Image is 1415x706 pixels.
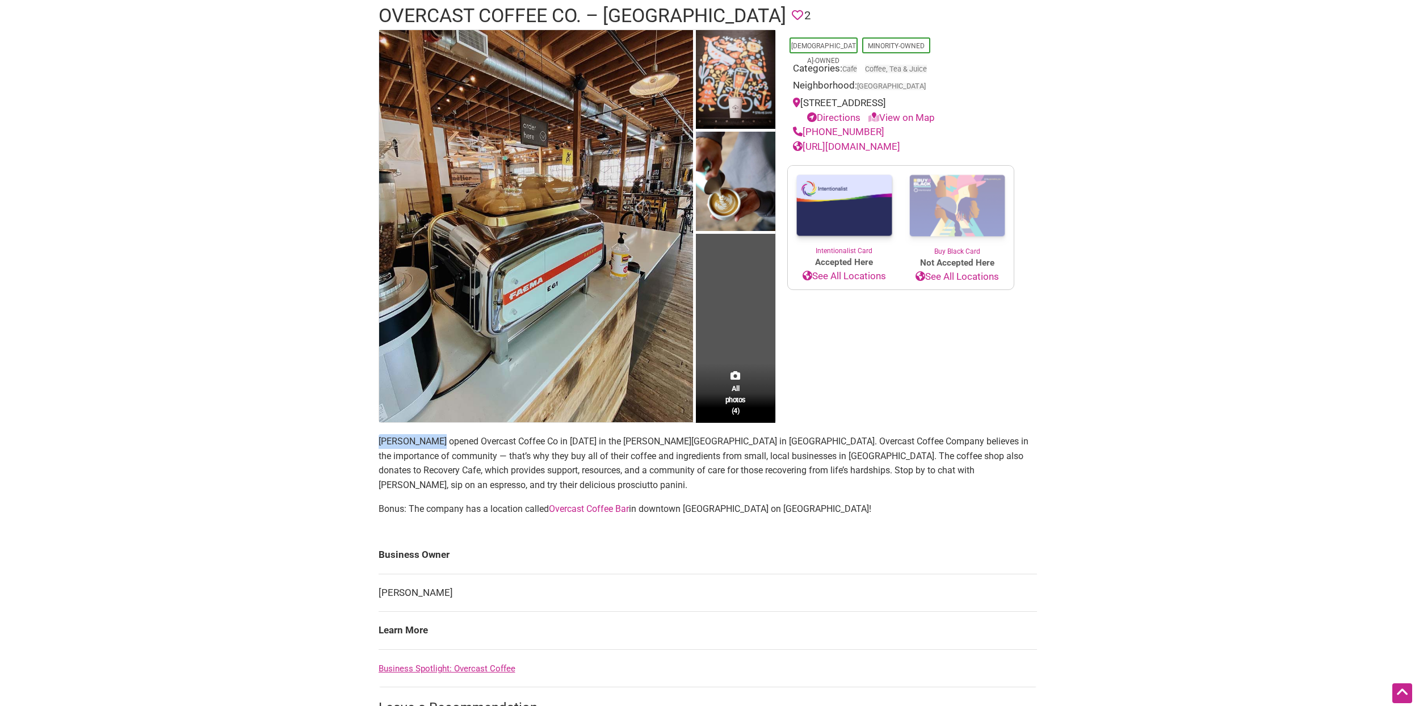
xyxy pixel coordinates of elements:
a: Cafe [842,65,857,73]
a: Intentionalist Card [788,166,901,256]
a: Buy Black Card [901,166,1014,257]
a: Directions [807,112,860,123]
a: See All Locations [901,270,1014,284]
a: [URL][DOMAIN_NAME] [793,141,900,152]
a: Business Spotlight: Overcast Coffee [379,663,515,674]
a: Overcast Coffee Bar [549,503,629,514]
div: Neighborhood: [793,78,1009,96]
p: Bonus: The company has a location called in downtown [GEOGRAPHIC_DATA] on [GEOGRAPHIC_DATA]! [379,502,1037,516]
a: See All Locations [788,269,901,284]
div: Categories: [793,61,1009,79]
td: Business Owner [379,536,1037,574]
a: View on Map [868,112,935,123]
a: [DEMOGRAPHIC_DATA]-Owned [791,42,856,65]
div: Scroll Back to Top [1392,683,1412,703]
a: [PHONE_NUMBER] [793,126,884,137]
td: [PERSON_NAME] [379,574,1037,612]
span: Not Accepted Here [901,257,1014,270]
span: [GEOGRAPHIC_DATA] [857,83,926,90]
div: [STREET_ADDRESS] [793,96,1009,125]
h1: Overcast Coffee Co. – [GEOGRAPHIC_DATA] [379,2,786,30]
img: Intentionalist Card [788,166,901,246]
img: Buy Black Card [901,166,1014,246]
p: [PERSON_NAME] opened Overcast Coffee Co in [DATE] in the [PERSON_NAME][GEOGRAPHIC_DATA] in [GEOGR... [379,434,1037,492]
span: All photos (4) [725,383,746,415]
span: Accepted Here [788,256,901,269]
span: 2 [804,7,811,24]
a: Minority-Owned [868,42,925,50]
td: Learn More [379,612,1037,650]
a: Coffee, Tea & Juice [865,65,927,73]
